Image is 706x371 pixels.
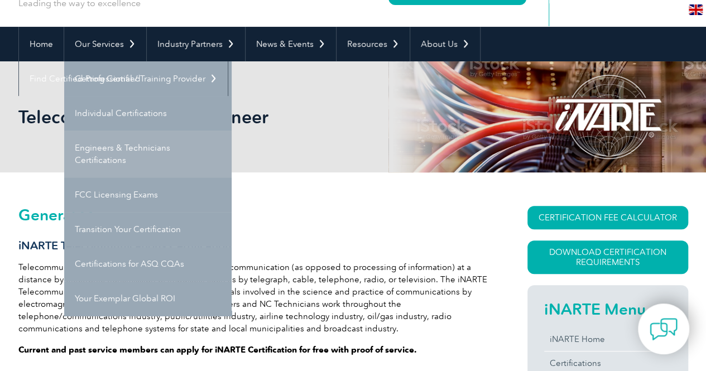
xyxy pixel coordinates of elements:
img: en [689,4,703,15]
h2: iNARTE Menu [544,300,671,318]
a: iNARTE Home [544,327,671,351]
a: CERTIFICATION FEE CALCULATOR [527,206,688,229]
a: Our Services [64,27,146,61]
a: Find Certified Professional / Training Provider [19,61,228,96]
a: Download Certification Requirements [527,240,688,274]
a: Home [19,27,64,61]
p: Telecommunications is the science and technology of communication (as opposed to processing of in... [18,261,487,335]
h2: General Overview [18,206,487,224]
a: Certifications for ASQ CQAs [64,247,232,281]
h3: iNARTE Telecommunications Certification [18,239,487,253]
a: Transition Your Certification [64,212,232,247]
img: contact-chat.png [650,315,678,343]
a: Industry Partners [147,27,245,61]
h1: Telecommunications Engineer [18,106,447,128]
a: FCC Licensing Exams [64,177,232,212]
a: Individual Certifications [64,96,232,131]
a: Your Exemplar Global ROI [64,281,232,316]
strong: Current and past service members can apply for iNARTE Certification for free with proof of service. [18,345,417,355]
a: Engineers & Technicians Certifications [64,131,232,177]
a: About Us [410,27,480,61]
a: News & Events [246,27,336,61]
a: Resources [337,27,410,61]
